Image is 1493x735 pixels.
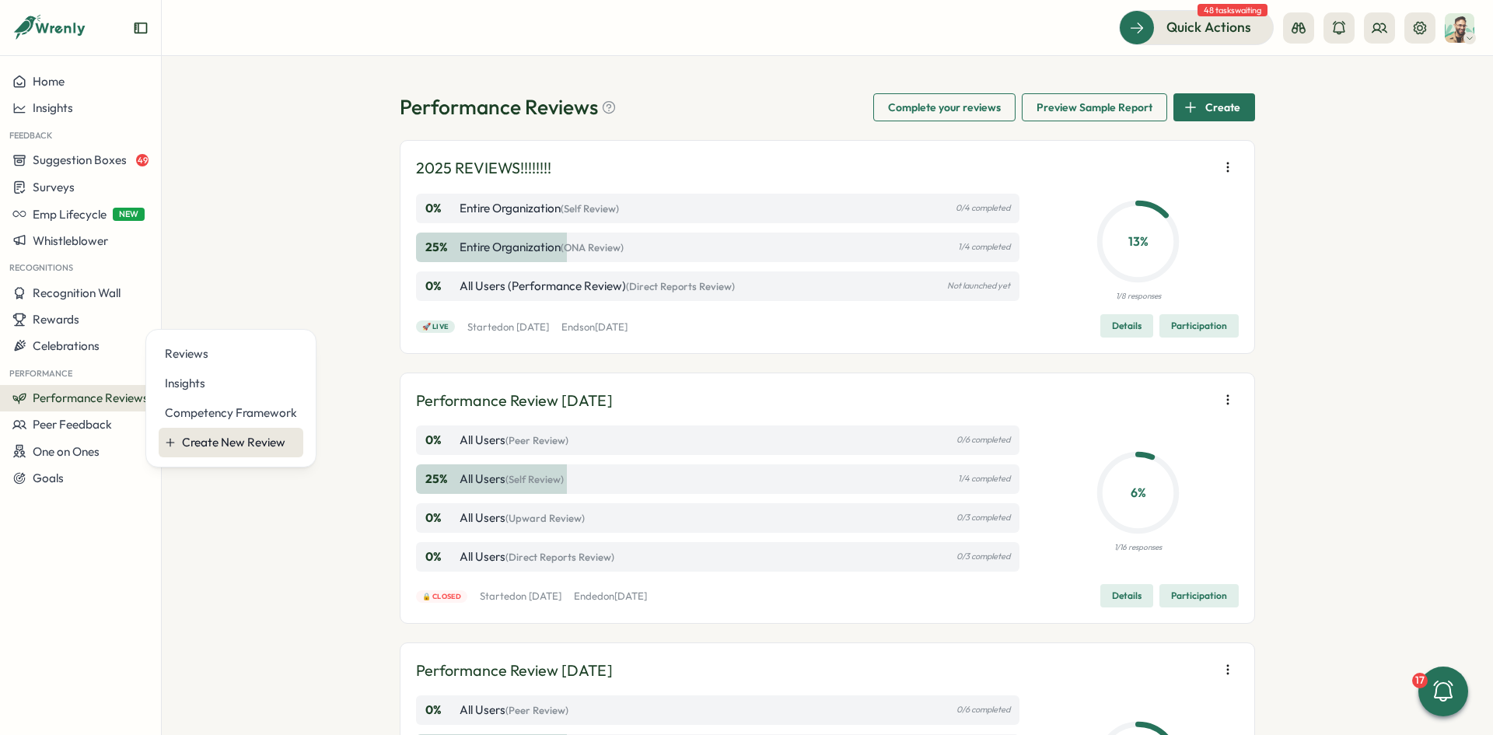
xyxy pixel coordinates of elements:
p: 0/4 completed [956,203,1010,213]
p: 1/4 completed [958,242,1010,252]
span: (Peer Review) [505,434,568,446]
span: Celebrations [33,338,100,353]
span: Insights [33,100,73,115]
span: (ONA Review) [561,241,624,254]
span: 🔒 Closed [422,591,462,602]
p: Ends on [DATE] [561,320,628,334]
p: All Users (Performance Review) [460,278,735,295]
p: 0 % [425,278,456,295]
p: 1/4 completed [958,474,1010,484]
p: All Users [460,702,568,719]
p: Started on [DATE] [480,590,561,604]
p: 13 % [1100,232,1176,251]
p: Performance Review [DATE] [416,659,613,683]
h1: Performance Reviews [400,93,617,121]
button: Complete your reviews [873,93,1016,121]
span: Create [1205,94,1240,121]
button: Participation [1159,584,1239,607]
p: 0/6 completed [956,435,1010,445]
p: 0 % [425,548,456,565]
button: Create [1173,93,1255,121]
p: Performance Review [DATE] [416,389,613,413]
span: (Peer Review) [505,704,568,716]
span: NEW [113,208,145,221]
span: Performance Reviews [33,390,149,405]
span: Home [33,74,65,89]
p: All Users [460,548,614,565]
p: 25 % [425,239,456,256]
button: Create New Review [159,428,303,457]
div: 17 [1412,673,1428,688]
span: Peer Feedback [33,417,112,432]
a: Insights [159,369,303,398]
span: Participation [1171,315,1227,337]
p: Entire Organization [460,200,619,217]
button: Expand sidebar [133,20,149,36]
span: Complete your reviews [888,94,1001,121]
p: 0/3 completed [956,513,1010,523]
span: Details [1112,585,1142,607]
div: Insights [165,375,297,392]
span: (Upward Review) [505,512,585,524]
span: One on Ones [33,444,100,459]
button: Quick Actions [1119,10,1274,44]
span: Participation [1171,585,1227,607]
span: Suggestion Boxes [33,152,127,167]
p: 0 % [425,432,456,449]
span: Recognition Wall [33,285,121,300]
span: (Self Review) [505,473,564,485]
p: 0 % [425,509,456,527]
p: Entire Organization [460,239,624,256]
img: Ali [1445,13,1474,43]
p: 0/6 completed [956,705,1010,715]
div: Reviews [165,345,297,362]
div: Create New Review [182,434,297,451]
span: (Direct Reports Review) [505,551,614,563]
button: Preview Sample Report [1022,93,1167,121]
span: (Self Review) [561,202,619,215]
p: Started on [DATE] [467,320,549,334]
p: All Users [460,471,564,488]
p: 0 % [425,200,456,217]
p: 25 % [425,471,456,488]
span: Goals [33,471,64,485]
span: 🚀 Live [422,321,449,332]
span: Details [1112,315,1142,337]
a: Competency Framework [159,398,303,428]
span: Rewards [33,312,79,327]
button: Details [1100,584,1153,607]
button: Participation [1159,314,1239,338]
p: Ended on [DATE] [574,590,647,604]
p: All Users [460,432,568,449]
span: 49 [136,154,149,166]
span: Quick Actions [1166,17,1251,37]
button: 17 [1418,667,1468,716]
p: 1/8 responses [1116,290,1161,303]
span: Preview Sample Report [1037,94,1152,121]
p: 2025 REVIEWS!!!!!!!! [416,156,551,180]
a: Reviews [159,339,303,369]
span: 48 tasks waiting [1198,4,1267,16]
div: Competency Framework [165,404,297,422]
p: Not launched yet [947,281,1010,291]
p: 0 % [425,702,456,719]
p: 6 % [1100,483,1176,502]
button: Details [1100,314,1153,338]
span: Emp Lifecycle [33,207,107,222]
p: 0/3 completed [956,551,1010,562]
p: 1/16 responses [1114,541,1162,554]
span: Whistleblower [33,233,108,248]
span: (Direct Reports Review) [626,280,735,292]
span: Surveys [33,180,75,194]
p: All Users [460,509,585,527]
